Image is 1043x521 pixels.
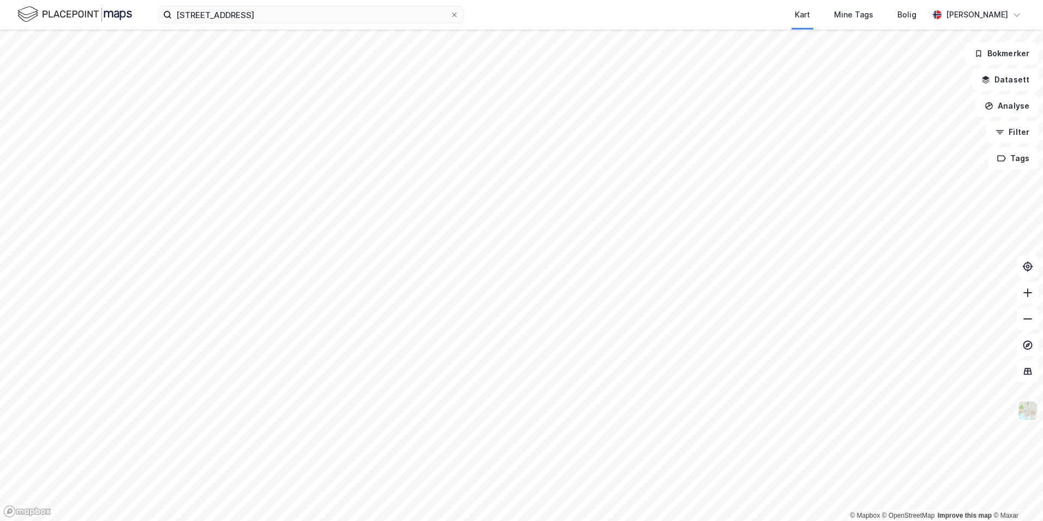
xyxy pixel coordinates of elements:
[834,8,873,21] div: Mine Tags
[972,69,1039,91] button: Datasett
[3,505,51,518] a: Mapbox homepage
[882,512,935,519] a: OpenStreetMap
[795,8,810,21] div: Kart
[988,469,1043,521] div: Kontrollprogram for chat
[897,8,916,21] div: Bolig
[988,147,1039,169] button: Tags
[938,512,992,519] a: Improve this map
[988,469,1043,521] iframe: Chat Widget
[975,95,1039,117] button: Analyse
[17,5,132,24] img: logo.f888ab2527a4732fd821a326f86c7f29.svg
[850,512,880,519] a: Mapbox
[946,8,1008,21] div: [PERSON_NAME]
[172,7,450,23] input: Søk på adresse, matrikkel, gårdeiere, leietakere eller personer
[965,43,1039,64] button: Bokmerker
[1017,400,1038,421] img: Z
[986,121,1039,143] button: Filter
